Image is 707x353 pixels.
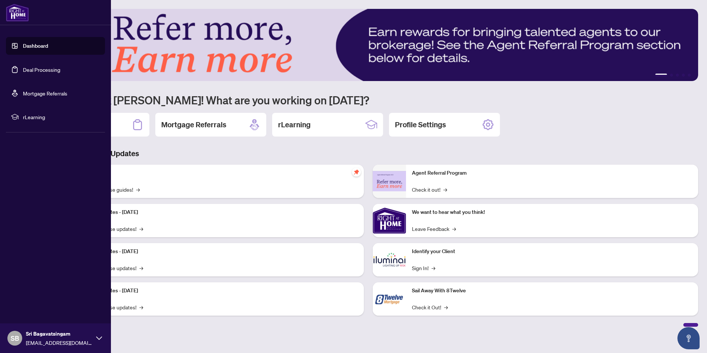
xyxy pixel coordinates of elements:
h2: Profile Settings [395,120,446,130]
p: Self-Help [78,169,358,177]
span: → [136,185,140,194]
a: Sign In!→ [412,264,435,272]
a: Dashboard [23,43,48,49]
img: Agent Referral Program [373,171,406,191]
button: 5 [688,74,691,77]
h2: Mortgage Referrals [161,120,226,130]
img: Identify your Client [373,243,406,276]
button: 4 [682,74,685,77]
span: pushpin [352,168,361,176]
span: → [139,225,143,233]
h1: Welcome back [PERSON_NAME]! What are you working on [DATE]? [38,93,698,107]
h2: rLearning [278,120,311,130]
span: → [452,225,456,233]
button: 2 [670,74,673,77]
p: Agent Referral Program [412,169,692,177]
a: Check it Out!→ [412,303,448,311]
span: [EMAIL_ADDRESS][DOMAIN_NAME] [26,339,92,347]
img: Slide 0 [38,9,698,81]
span: → [139,264,143,272]
a: Leave Feedback→ [412,225,456,233]
img: We want to hear what you think! [373,204,406,237]
span: SB [11,333,19,343]
span: → [139,303,143,311]
img: Sail Away With 8Twelve [373,282,406,316]
span: → [432,264,435,272]
p: Identify your Client [412,248,692,256]
span: → [444,303,448,311]
a: Deal Processing [23,66,60,73]
h3: Brokerage & Industry Updates [38,148,698,159]
a: Mortgage Referrals [23,90,67,97]
p: Sail Away With 8Twelve [412,287,692,295]
p: Platform Updates - [DATE] [78,287,358,295]
span: → [443,185,447,194]
span: Sri Bagavatsingam [26,330,92,338]
p: Platform Updates - [DATE] [78,208,358,216]
button: 3 [676,74,679,77]
a: Check it out!→ [412,185,447,194]
span: rLearning [23,113,100,121]
button: 1 [655,74,667,77]
p: We want to hear what you think! [412,208,692,216]
img: logo [6,4,29,21]
button: Open asap [677,327,700,349]
p: Platform Updates - [DATE] [78,248,358,256]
